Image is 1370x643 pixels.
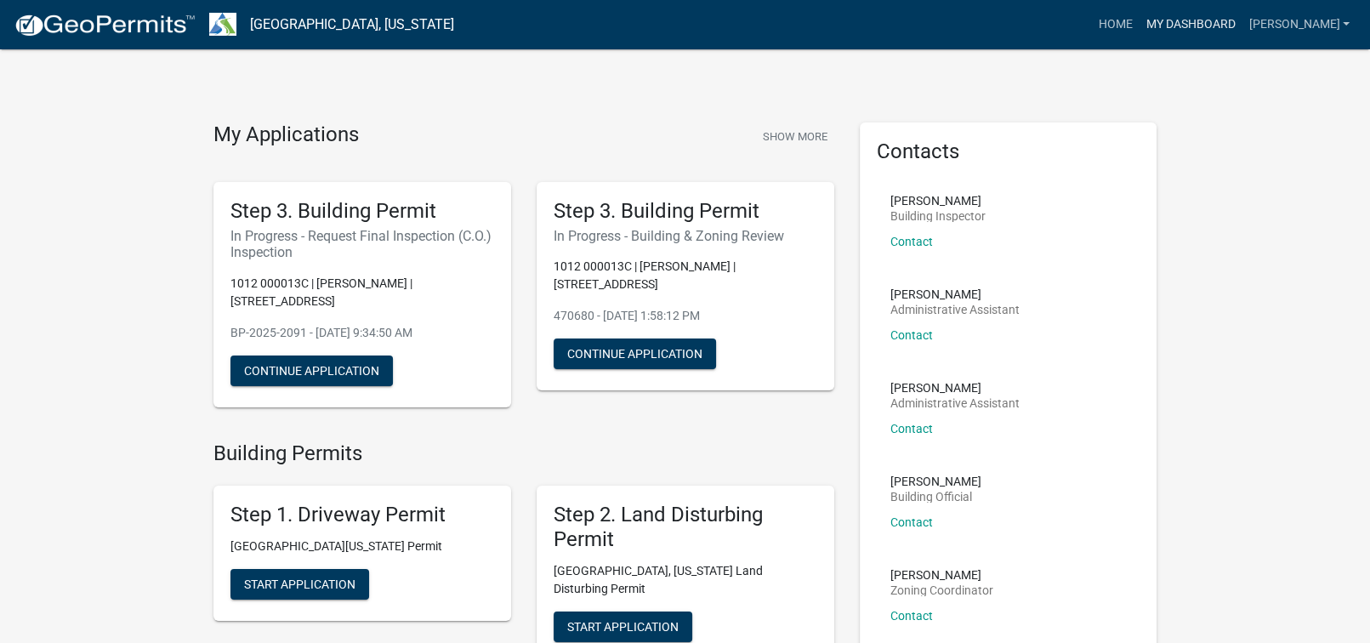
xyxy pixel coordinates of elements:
[890,515,933,529] a: Contact
[213,122,359,148] h4: My Applications
[890,491,981,503] p: Building Official
[1242,9,1356,41] a: [PERSON_NAME]
[890,195,986,207] p: [PERSON_NAME]
[1091,9,1139,41] a: Home
[244,578,355,591] span: Start Application
[230,199,494,224] h5: Step 3. Building Permit
[230,228,494,260] h6: In Progress - Request Final Inspection (C.O.) Inspection
[554,339,716,369] button: Continue Application
[567,620,679,634] span: Start Application
[890,422,933,435] a: Contact
[890,584,993,596] p: Zoning Coordinator
[230,503,494,527] h5: Step 1. Driveway Permit
[890,328,933,342] a: Contact
[756,122,834,151] button: Show More
[890,569,993,581] p: [PERSON_NAME]
[890,304,1020,316] p: Administrative Assistant
[554,258,817,293] p: 1012 000013C | [PERSON_NAME] | [STREET_ADDRESS]
[230,538,494,555] p: [GEOGRAPHIC_DATA][US_STATE] Permit
[890,235,933,248] a: Contact
[230,569,369,600] button: Start Application
[554,199,817,224] h5: Step 3. Building Permit
[890,609,933,623] a: Contact
[250,10,454,39] a: [GEOGRAPHIC_DATA], [US_STATE]
[554,307,817,325] p: 470680 - [DATE] 1:58:12 PM
[890,210,986,222] p: Building Inspector
[554,562,817,598] p: [GEOGRAPHIC_DATA], [US_STATE] Land Disturbing Permit
[230,356,393,386] button: Continue Application
[877,139,1140,164] h5: Contacts
[890,397,1020,409] p: Administrative Assistant
[213,441,834,466] h4: Building Permits
[554,612,692,642] button: Start Application
[890,382,1020,394] p: [PERSON_NAME]
[230,275,494,310] p: 1012 000013C | [PERSON_NAME] | [STREET_ADDRESS]
[230,324,494,342] p: BP-2025-2091 - [DATE] 9:34:50 AM
[554,228,817,244] h6: In Progress - Building & Zoning Review
[209,13,236,36] img: Troup County, Georgia
[890,475,981,487] p: [PERSON_NAME]
[554,503,817,552] h5: Step 2. Land Disturbing Permit
[890,288,1020,300] p: [PERSON_NAME]
[1139,9,1242,41] a: My Dashboard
